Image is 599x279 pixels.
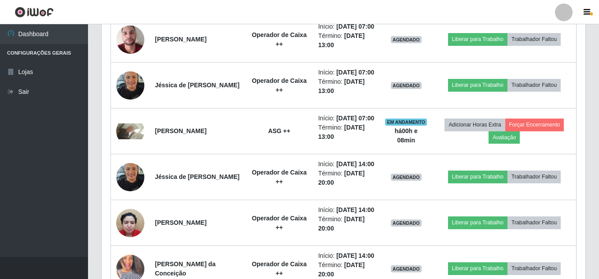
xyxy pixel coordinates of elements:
[252,215,307,231] strong: Operador de Caixa ++
[155,82,239,89] strong: Jéssica de [PERSON_NAME]
[507,216,561,229] button: Trabalhador Faltou
[318,160,375,169] li: Início:
[318,114,375,123] li: Início:
[155,127,206,134] strong: [PERSON_NAME]
[318,251,375,260] li: Início:
[252,77,307,93] strong: Operador de Caixa ++
[268,127,290,134] strong: ASG ++
[505,119,564,131] button: Forçar Encerramento
[448,262,507,275] button: Liberar para Trabalho
[318,205,375,215] li: Início:
[448,79,507,91] button: Liberar para Trabalho
[336,160,374,167] time: [DATE] 14:00
[318,123,375,141] li: Término:
[391,174,422,181] span: AGENDADO
[336,23,374,30] time: [DATE] 07:00
[507,79,561,91] button: Trabalhador Faltou
[336,252,374,259] time: [DATE] 14:00
[116,204,144,242] img: 1745419906674.jpeg
[507,262,561,275] button: Trabalhador Faltou
[385,119,427,126] span: EM ANDAMENTO
[391,265,422,272] span: AGENDADO
[318,215,375,233] li: Término:
[155,173,239,180] strong: Jéssica de [PERSON_NAME]
[318,169,375,187] li: Término:
[116,158,144,196] img: 1725909093018.jpeg
[507,171,561,183] button: Trabalhador Faltou
[391,219,422,227] span: AGENDADO
[155,260,216,277] strong: [PERSON_NAME] da Conceição
[116,123,144,139] img: 1757146664616.jpeg
[448,171,507,183] button: Liberar para Trabalho
[116,67,144,104] img: 1725909093018.jpeg
[252,260,307,277] strong: Operador de Caixa ++
[507,33,561,45] button: Trabalhador Faltou
[116,15,144,65] img: 1624686052490.jpeg
[155,36,206,43] strong: [PERSON_NAME]
[318,22,375,31] li: Início:
[318,68,375,77] li: Início:
[395,127,418,144] strong: há 00 h e 08 min
[489,131,520,144] button: Avaliação
[155,219,206,226] strong: [PERSON_NAME]
[336,69,374,76] time: [DATE] 07:00
[318,31,375,50] li: Término:
[391,36,422,43] span: AGENDADO
[448,216,507,229] button: Liberar para Trabalho
[252,169,307,185] strong: Operador de Caixa ++
[318,77,375,96] li: Término:
[445,119,505,131] button: Adicionar Horas Extra
[318,260,375,279] li: Término:
[15,7,54,18] img: CoreUI Logo
[336,115,374,122] time: [DATE] 07:00
[336,206,374,213] time: [DATE] 14:00
[448,33,507,45] button: Liberar para Trabalho
[391,82,422,89] span: AGENDADO
[252,31,307,48] strong: Operador de Caixa ++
